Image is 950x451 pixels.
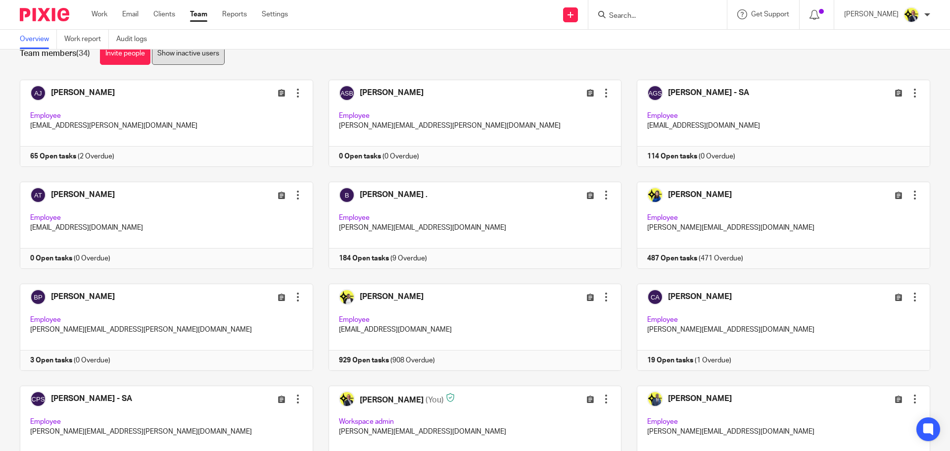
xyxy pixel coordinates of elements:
h1: Team members [20,49,90,59]
a: Audit logs [116,30,154,49]
a: Team [190,9,207,19]
a: Overview [20,30,57,49]
span: (34) [76,50,90,57]
input: Search [608,12,697,21]
span: Get Support [751,11,789,18]
a: Show inactive users [152,43,225,65]
img: Pixie [20,8,69,21]
img: Dan-Starbridge%20(1).jpg [903,7,919,23]
a: Invite people [100,43,150,65]
a: Work report [64,30,109,49]
a: Settings [262,9,288,19]
a: Email [122,9,139,19]
a: Work [92,9,107,19]
p: [PERSON_NAME] [844,9,899,19]
a: Reports [222,9,247,19]
a: Clients [153,9,175,19]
